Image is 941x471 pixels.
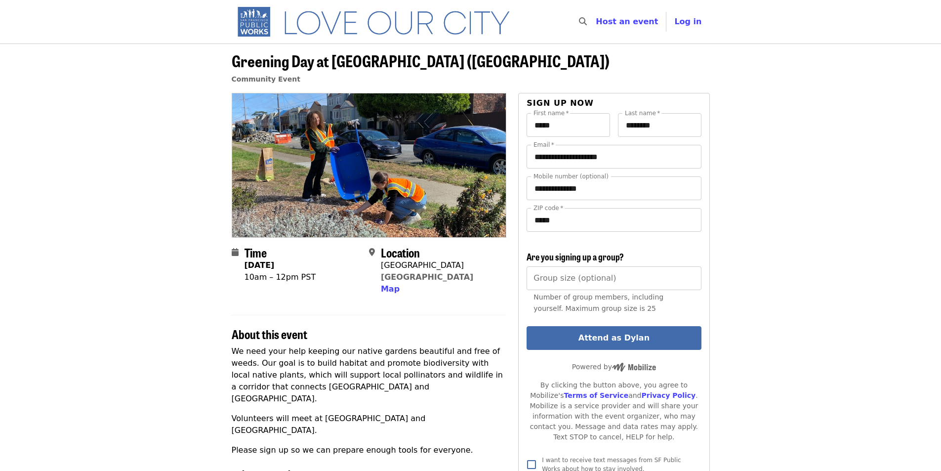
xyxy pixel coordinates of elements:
button: Log in [666,12,709,32]
span: Map [381,284,400,294]
p: Volunteers will meet at [GEOGRAPHIC_DATA] and [GEOGRAPHIC_DATA]. [232,413,507,436]
input: Last name [618,113,701,137]
span: Location [381,244,420,261]
label: First name [533,110,569,116]
span: Greening Day at [GEOGRAPHIC_DATA] ([GEOGRAPHIC_DATA]) [232,49,610,72]
span: Are you signing up a group? [527,250,624,263]
button: Attend as Dylan [527,326,701,350]
span: Number of group members, including yourself. Maximum group size is 25 [533,293,663,312]
input: First name [527,113,610,137]
span: Powered by [572,363,656,371]
a: Community Event [232,75,300,83]
label: Mobile number (optional) [533,173,609,179]
span: About this event [232,325,307,343]
input: Mobile number (optional) [527,176,701,200]
i: search icon [579,17,587,26]
label: Last name [625,110,660,116]
div: By clicking the button above, you agree to Mobilize's and . Mobilize is a service provider and wi... [527,380,701,442]
div: [GEOGRAPHIC_DATA] [381,259,473,271]
p: Please sign up so we can prepare enough tools for everyone. [232,444,507,456]
a: Terms of Service [564,391,628,399]
img: Powered by Mobilize [612,363,656,372]
input: Email [527,145,701,169]
a: Host an event [596,17,658,26]
label: Email [533,142,554,148]
span: Time [245,244,267,261]
input: Search [593,10,601,34]
div: 10am – 12pm PST [245,271,316,283]
img: SF Public Works - Home [232,6,525,38]
button: Map [381,283,400,295]
strong: [DATE] [245,260,275,270]
img: Greening Day at Sunset Blvd Gardens (36th Ave and Taraval) organized by SF Public Works [232,93,506,237]
a: Privacy Policy [641,391,696,399]
label: ZIP code [533,205,563,211]
input: [object Object] [527,266,701,290]
span: Log in [674,17,701,26]
input: ZIP code [527,208,701,232]
p: We need your help keeping our native gardens beautiful and free of weeds. Our goal is to build ha... [232,345,507,405]
a: [GEOGRAPHIC_DATA] [381,272,473,282]
i: calendar icon [232,248,239,257]
i: map-marker-alt icon [369,248,375,257]
span: Sign up now [527,98,594,108]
